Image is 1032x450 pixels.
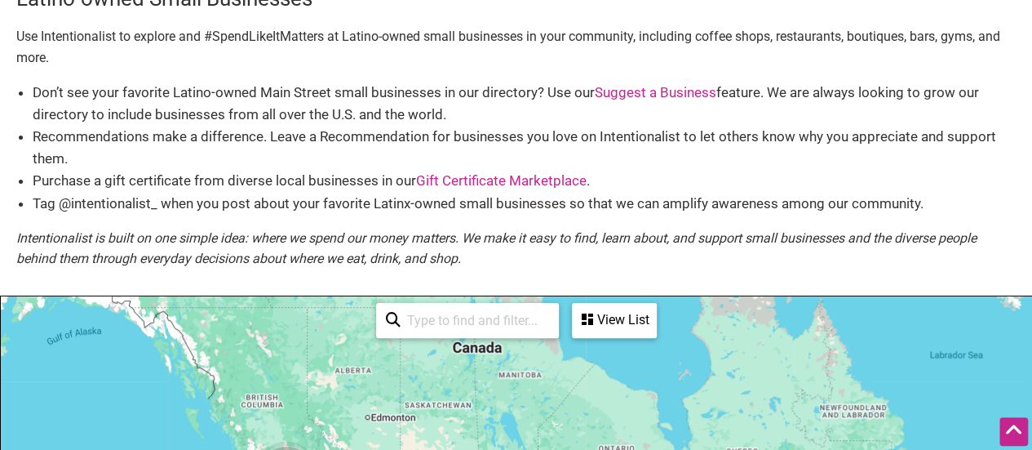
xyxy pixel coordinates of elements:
li: Don’t see your favorite Latino-owned Main Street small businesses in our directory? Use our featu... [33,82,1016,126]
li: Purchase a gift certificate from diverse local businesses in our . [33,170,1016,192]
em: Intentionalist is built on one simple idea: where we spend our money matters. We make it easy to ... [16,230,977,267]
p: Use Intentionalist to explore and #SpendLikeItMatters at Latino-owned small businesses in your co... [16,26,1016,68]
input: Type to find and filter... [401,305,549,336]
div: View List [574,305,655,336]
li: Tag @intentionalist_ when you post about your favorite Latinx-owned small businesses so that we c... [33,193,1016,215]
div: See a list of the visible businesses [572,303,657,338]
a: Gift Certificate Marketplace [416,172,587,189]
a: Suggest a Business [595,84,716,100]
div: Scroll Back to Top [999,417,1028,446]
li: Recommendations make a difference. Leave a Recommendation for businesses you love on Intentionali... [33,126,1016,170]
div: Type to search and filter [376,303,559,338]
